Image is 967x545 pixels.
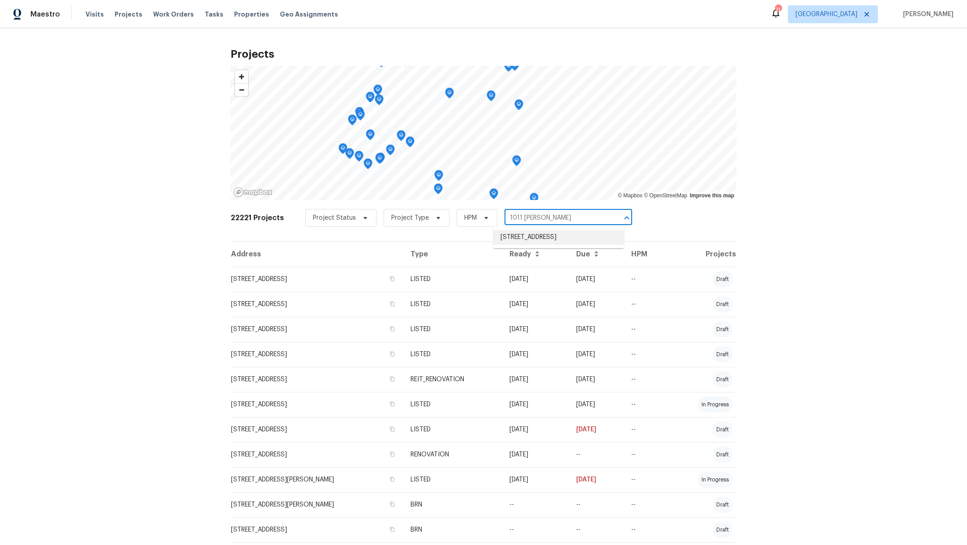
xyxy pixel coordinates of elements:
td: LISTED [403,417,502,442]
td: -- [624,417,668,442]
button: Copy Address [388,525,396,533]
td: LISTED [403,317,502,342]
div: Map marker [366,92,375,106]
td: -- [624,292,668,317]
td: BRN [403,492,502,517]
div: Map marker [348,115,357,128]
td: -- [624,317,668,342]
td: LISTED [403,392,502,417]
td: [STREET_ADDRESS] [231,317,403,342]
td: [DATE] [502,392,569,417]
canvas: Map [231,66,736,200]
td: -- [569,492,625,517]
td: -- [624,517,668,542]
a: OpenStreetMap [644,192,687,199]
div: draft [713,296,732,312]
td: [STREET_ADDRESS] [231,517,403,542]
span: Zoom out [235,84,248,96]
td: [DATE] [569,317,625,342]
th: HPM [624,242,668,267]
button: Copy Address [388,350,396,358]
td: -- [569,442,625,467]
span: Projects [115,10,142,19]
div: Map marker [338,143,347,157]
span: Visits [86,10,104,19]
th: Projects [669,242,737,267]
div: Map marker [530,193,539,207]
span: Zoom in [235,70,248,83]
div: Map marker [514,99,523,113]
button: Zoom out [235,83,248,96]
td: BRN [403,517,502,542]
div: Map marker [366,129,375,143]
div: draft [713,346,732,362]
li: [STREET_ADDRESS] [493,230,624,245]
div: Map marker [373,85,382,98]
span: Geo Assignments [280,10,338,19]
a: Improve this map [690,192,734,199]
button: Copy Address [388,500,396,508]
th: Due [569,242,625,267]
span: [PERSON_NAME] [899,10,954,19]
div: Map marker [355,151,364,165]
button: Copy Address [388,325,396,333]
input: Search projects [505,211,607,225]
a: Mapbox [618,192,642,199]
td: [DATE] [502,292,569,317]
span: [GEOGRAPHIC_DATA] [796,10,857,19]
div: Map marker [386,145,395,158]
div: Map marker [510,60,519,74]
div: draft [713,422,732,438]
td: [DATE] [569,467,625,492]
td: -- [624,392,668,417]
td: [STREET_ADDRESS] [231,392,403,417]
td: -- [624,367,668,392]
td: [DATE] [502,417,569,442]
td: LISTED [403,292,502,317]
td: [STREET_ADDRESS][PERSON_NAME] [231,467,403,492]
td: RENOVATION [403,442,502,467]
div: Map marker [489,188,498,202]
button: Copy Address [388,450,396,458]
span: Properties [234,10,269,19]
div: in progress [698,472,732,488]
div: Map marker [375,153,384,167]
div: draft [713,497,732,513]
div: draft [713,447,732,463]
td: REIT_RENOVATION [403,367,502,392]
td: [DATE] [502,267,569,292]
div: Map marker [434,170,443,184]
div: Map marker [445,88,454,102]
td: -- [624,342,668,367]
td: LISTED [403,467,502,492]
span: HPM [464,213,477,222]
span: Project Type [391,213,429,222]
button: Copy Address [388,275,396,283]
button: Close [620,212,633,224]
div: Map marker [504,61,513,75]
div: Map marker [345,148,354,162]
td: -- [624,442,668,467]
div: 11 [775,5,781,14]
div: Map marker [406,136,415,150]
span: Work Orders [153,10,194,19]
div: Map marker [512,155,521,169]
th: Ready [502,242,569,267]
div: Map marker [364,158,372,172]
td: -- [569,517,625,542]
td: [STREET_ADDRESS] [231,367,403,392]
td: [STREET_ADDRESS] [231,417,403,442]
div: Map marker [375,94,384,108]
h2: Projects [231,50,736,59]
td: [DATE] [569,392,625,417]
td: [STREET_ADDRESS] [231,342,403,367]
div: draft [713,271,732,287]
td: [DATE] [502,317,569,342]
div: Map marker [397,130,406,144]
td: [STREET_ADDRESS] [231,292,403,317]
td: LISTED [403,342,502,367]
th: Address [231,242,403,267]
th: Type [403,242,502,267]
button: Copy Address [388,400,396,408]
td: -- [502,517,569,542]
